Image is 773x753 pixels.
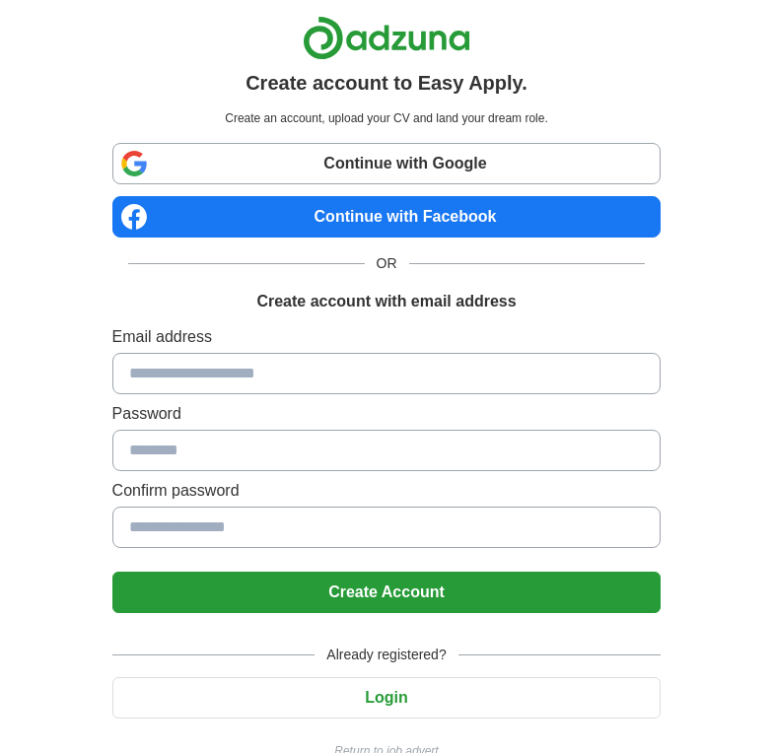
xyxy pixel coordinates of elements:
p: Create an account, upload your CV and land your dream role. [116,109,658,127]
span: Already registered? [315,645,457,665]
label: Password [112,402,662,426]
img: Adzuna logo [303,16,470,60]
a: Login [112,689,662,706]
h1: Create account to Easy Apply. [246,68,527,98]
button: Login [112,677,662,719]
a: Continue with Google [112,143,662,184]
a: Continue with Facebook [112,196,662,238]
h1: Create account with email address [256,290,516,313]
label: Confirm password [112,479,662,503]
span: OR [365,253,409,274]
button: Create Account [112,572,662,613]
label: Email address [112,325,662,349]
